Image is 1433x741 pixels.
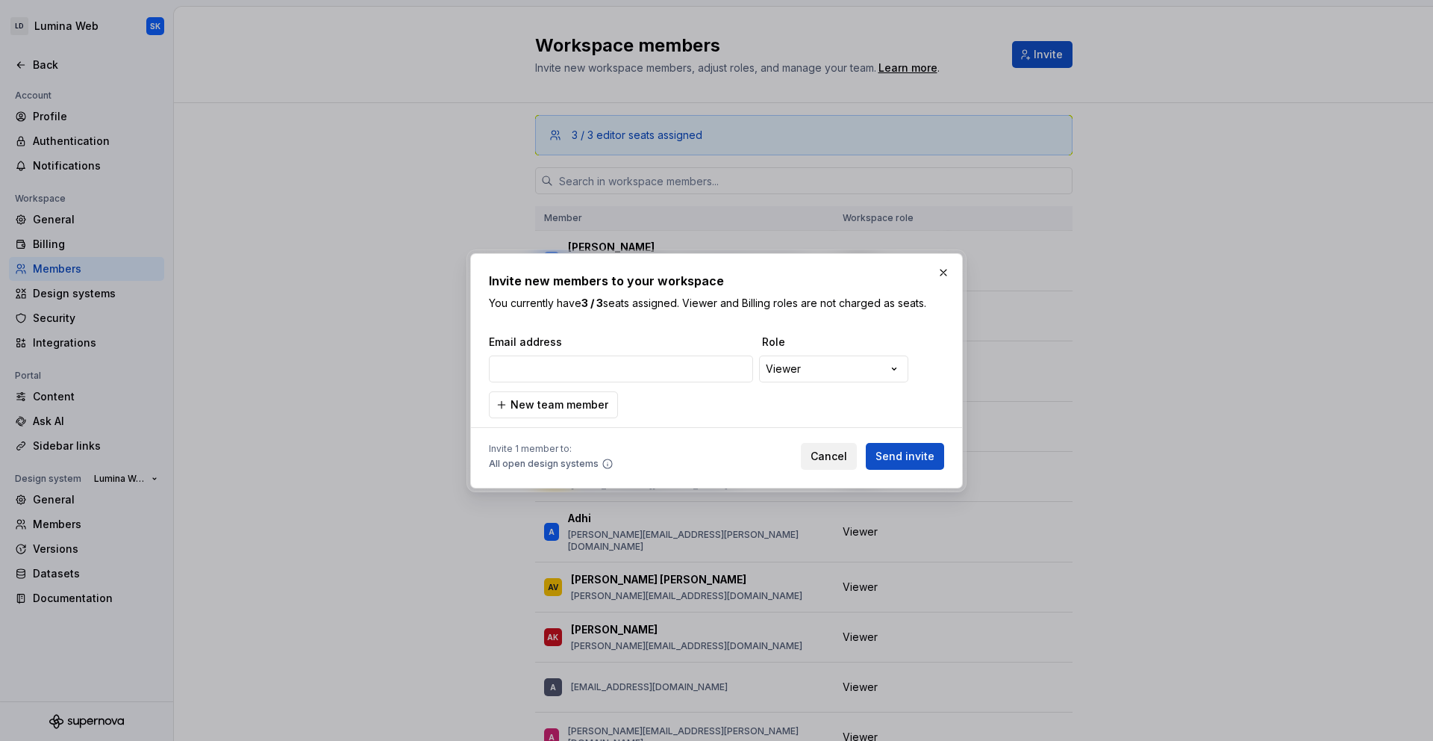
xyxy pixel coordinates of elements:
button: Cancel [801,443,857,470]
p: You currently have seats assigned. Viewer and Billing roles are not charged as seats. [489,296,944,311]
span: All open design systems [489,458,599,470]
span: New team member [511,397,608,412]
button: Send invite [866,443,944,470]
span: Cancel [811,449,847,464]
span: Send invite [875,449,934,464]
span: Email address [489,335,756,350]
b: 3 / 3 [581,297,603,309]
span: Invite 1 member to: [489,443,614,455]
h2: Invite new members to your workspace [489,272,944,290]
button: New team member [489,391,618,418]
span: Role [762,335,911,350]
